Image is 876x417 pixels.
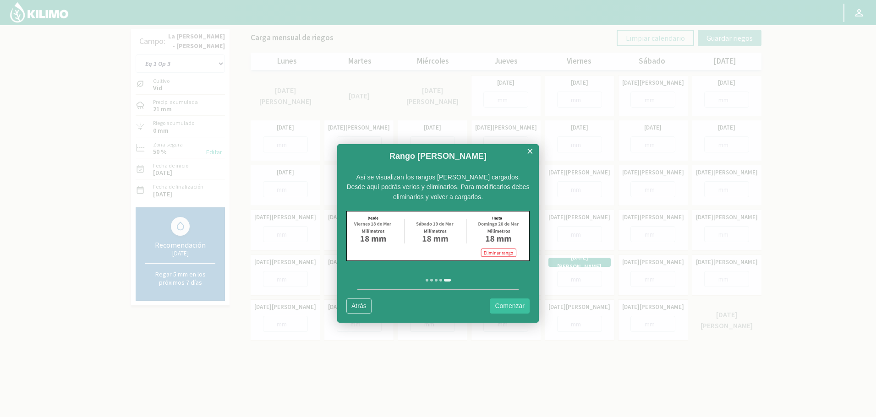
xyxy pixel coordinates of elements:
[346,202,530,261] img: range-irrigations.svg
[526,146,533,157] a: ×
[346,298,372,314] a: Atrás
[490,298,530,314] a: Comenzar
[346,149,530,163] h1: Rango [PERSON_NAME]
[346,173,530,202] div: Así se visualizan los rangos [PERSON_NAME] cargados. Desde aquí podrás verlos y eliminarlos. Para...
